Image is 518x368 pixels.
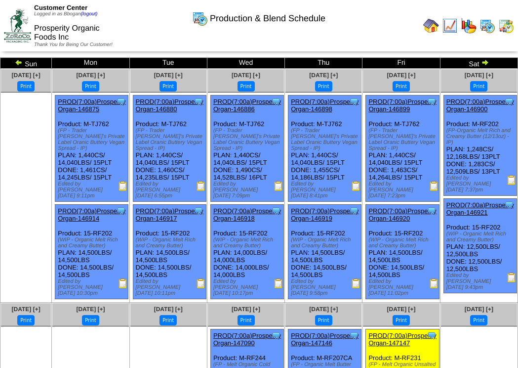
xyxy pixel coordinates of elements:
div: (FP - Trader [PERSON_NAME]'s Private Label Oranic Buttery Vegan Spread - IP) [136,128,206,151]
div: Edited by [PERSON_NAME] [DATE] 7:09pm [213,181,283,199]
button: Print [470,315,487,325]
td: Wed [207,58,284,69]
img: Tooltip [116,206,126,216]
div: Edited by [PERSON_NAME] [DATE] 7:23pm [368,181,438,199]
img: Tooltip [194,96,203,106]
a: [DATE] [+] [12,72,40,79]
a: [DATE] [+] [232,72,260,79]
div: (WIP - Organic Melt Rich and Creamy Butter) [368,237,438,249]
button: Print [470,81,487,92]
a: [DATE] [+] [387,306,416,313]
div: (WIP - Organic Melt Rich and Creamy Butter) [213,237,283,249]
div: (WIP - Organic Melt Rich and Creamy Butter) [291,237,361,249]
div: Edited by [PERSON_NAME] [DATE] 10:30pm [58,278,128,296]
td: Sat [440,58,518,69]
img: Tooltip [427,96,437,106]
a: PROD(7:00a)Prosperity Organ-146921 [446,201,514,216]
img: Production Report [196,181,206,191]
div: (FP - Trader [PERSON_NAME]'s Private Label Oranic Buttery Vegan Spread - IP) [368,128,438,151]
a: PROD(7:00a)Prosperity Organ-146918 [213,207,281,222]
img: Tooltip [427,206,437,216]
img: Tooltip [427,330,437,340]
button: Print [393,315,410,325]
div: Product: M-TJ762 PLAN: 1,440CS / 14,040LBS / 15PLT DONE: 1,490CS / 14,528LBS / 16PLT [210,95,283,202]
button: Print [238,315,255,325]
a: PROD(7:00a)Prosperity Organ-146919 [291,207,359,222]
img: Tooltip [349,330,359,340]
a: PROD(7:00a)Prosperity Organ-146880 [136,98,203,113]
button: Print [159,315,177,325]
img: Tooltip [504,96,514,106]
a: [DATE] [+] [232,306,260,313]
img: arrowleft.gif [15,58,23,66]
img: Production Report [429,181,439,191]
div: Edited by [PERSON_NAME] [DATE] 8:41pm [291,181,361,199]
div: (FP - Trader [PERSON_NAME]'s Private Label Oranic Buttery Vegan Spread - IP) [291,128,361,151]
img: Tooltip [349,206,359,216]
td: Thu [285,58,362,69]
div: Product: M-TJ762 PLAN: 1,440CS / 14,040LBS / 15PLT DONE: 1,460CS / 14,235LBS / 15PLT [133,95,206,202]
div: Edited by [PERSON_NAME] [DATE] 10:11pm [136,278,206,296]
a: [DATE] [+] [387,72,416,79]
img: Tooltip [194,206,203,216]
a: PROD(7:00a)Prosperity Organ-146914 [58,207,125,222]
div: Product: 15-RF202 PLAN: 14,000LBS / 14,000LBS DONE: 14,000LBS / 14,000LBS [210,205,283,299]
a: [DATE] [+] [154,72,183,79]
div: Product: 15-RF202 PLAN: 14,500LBS / 14,500LBS DONE: 14,500LBS / 14,500LBS [55,205,128,299]
a: [DATE] [+] [309,72,338,79]
img: Tooltip [271,96,281,106]
a: [DATE] [+] [309,306,338,313]
div: Edited by [PERSON_NAME] [DATE] 9:58pm [291,278,361,296]
div: Product: M-RF202 PLAN: 1,248CS / 12,168LBS / 13PLT DONE: 1,283CS / 12,509LBS / 13PLT [443,95,517,196]
a: PROD(7:00a)Prosperity Organ-146920 [368,207,436,222]
img: arrowright.gif [481,58,489,66]
div: (FP - Trader [PERSON_NAME]'s Private Label Oranic Buttery Vegan Spread - IP) [213,128,283,151]
a: [DATE] [+] [12,306,40,313]
div: Product: 15-RF202 PLAN: 12,500LBS / 12,500LBS DONE: 12,500LBS / 12,500LBS [443,199,517,293]
div: Edited by [PERSON_NAME] [DATE] 11:02pm [368,278,438,296]
div: (WIP - Organic Melt Rich and Creamy Butter) [446,231,517,243]
a: (logout) [81,11,98,17]
img: Production Report [351,181,361,191]
div: Product: M-TJ762 PLAN: 1,440CS / 14,040LBS / 15PLT DONE: 1,463CS / 14,264LBS / 15PLT [366,95,439,202]
img: Tooltip [504,200,514,210]
div: (FP-Organic Melt Rich and Creamy Butter (12/13oz) - IP) [446,128,517,145]
a: [DATE] [+] [465,306,493,313]
a: PROD(7:00a)Prosperity Organ-147147 [368,332,436,347]
div: Edited by [PERSON_NAME] [DATE] 9:43pm [446,273,517,290]
a: PROD(7:00a)Prosperity Organ-146900 [446,98,514,113]
span: Thank You for Being Our Customer! [34,42,113,47]
td: Fri [362,58,440,69]
span: [DATE] [+] [76,72,105,79]
a: PROD(7:00a)Prosperity Organ-146899 [368,98,436,113]
div: Product: M-TJ762 PLAN: 1,440CS / 14,040LBS / 15PLT DONE: 1,461CS / 14,245LBS / 15PLT [55,95,128,202]
button: Print [315,81,332,92]
button: Print [393,81,410,92]
a: PROD(7:00a)Prosperity Organ-147090 [213,332,281,347]
a: PROD(7:00a)Prosperity Organ-146917 [136,207,203,222]
div: (WIP - Organic Melt Rich and Creamy Butter) [58,237,128,249]
img: Production Report [274,278,283,288]
div: Edited by [PERSON_NAME] [DATE] 9:11pm [58,181,128,199]
img: Production Report [274,181,283,191]
img: Production Report [351,278,361,288]
img: calendarprod.gif [192,10,208,26]
button: Print [159,81,177,92]
a: [DATE] [+] [154,306,183,313]
td: Sun [0,58,52,69]
div: Edited by [PERSON_NAME] [DATE] 7:37pm [446,175,517,193]
a: PROD(7:00a)Prosperity Organ-146875 [58,98,125,113]
img: Production Report [118,278,128,288]
div: (WIP - Organic Melt Rich and Creamy Butter) [136,237,206,249]
td: Tue [129,58,207,69]
button: Print [82,315,99,325]
a: PROD(7:00a)Prosperity Organ-147146 [291,332,359,347]
button: Print [238,81,255,92]
img: home.gif [423,18,439,34]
